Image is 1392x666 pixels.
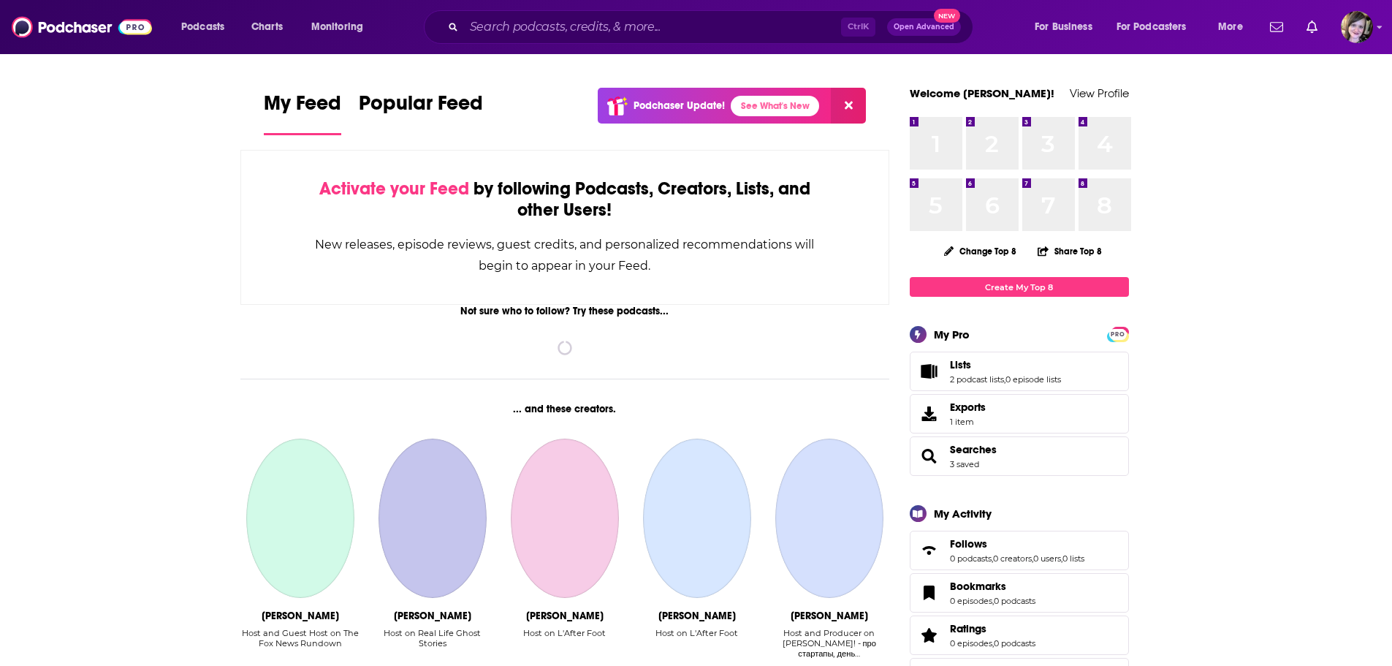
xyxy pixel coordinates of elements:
a: Dave Anthony [246,439,354,598]
div: Host and Guest Host on The Fox News Rundown [240,628,361,659]
span: New [934,9,960,23]
a: PRO [1109,328,1127,339]
div: Daniel Riolo [658,610,736,622]
span: , [1004,374,1005,385]
div: Mikhail Stysin [791,610,868,622]
a: 0 episodes [950,596,992,606]
span: Charts [251,17,283,37]
span: Exports [915,404,944,424]
a: Lists [950,358,1061,371]
span: Logged in as IAmMBlankenship [1341,11,1373,43]
span: Lists [950,358,971,371]
a: Exports [910,394,1129,434]
a: 0 users [1033,553,1061,564]
input: Search podcasts, credits, & more... [464,15,841,39]
div: New releases, episode reviews, guest credits, and personalized recommendations will begin to appe... [314,234,816,276]
span: Ratings [950,622,986,635]
div: Host on Real Life Ghost Stories [372,628,492,648]
a: Lists [915,361,944,382]
span: Podcasts [181,17,224,37]
button: Show profile menu [1341,11,1373,43]
a: 0 lists [1062,553,1084,564]
a: Popular Feed [359,91,483,135]
a: Jerome Rothen [511,439,619,598]
div: Host on L'After Foot [523,628,606,659]
div: Dave Anthony [262,610,339,622]
span: For Business [1035,17,1092,37]
span: Activate your Feed [319,178,469,200]
span: Ratings [910,616,1129,655]
a: Follows [950,537,1084,550]
span: , [1061,553,1062,564]
a: Create My Top 8 [910,277,1129,297]
a: Daniel Riolo [643,439,751,598]
span: My Feed [264,91,341,124]
span: Follows [950,537,987,550]
a: Emma Ozenbrook [379,439,487,598]
p: Podchaser Update! [634,99,725,112]
button: open menu [301,15,382,39]
a: 2 podcast lists [950,374,1004,385]
span: More [1218,17,1243,37]
span: Ctrl K [841,18,875,37]
a: 3 saved [950,459,979,469]
span: For Podcasters [1117,17,1187,37]
div: Search podcasts, credits, & more... [438,10,987,44]
span: Lists [910,352,1129,391]
a: My Feed [264,91,341,135]
a: 0 podcasts [994,596,1035,606]
a: Welcome [PERSON_NAME]! [910,86,1054,100]
span: Popular Feed [359,91,483,124]
a: Bookmarks [950,580,1035,593]
img: Podchaser - Follow, Share and Rate Podcasts [12,13,152,41]
span: 1 item [950,417,986,427]
button: open menu [1024,15,1111,39]
a: Searches [915,446,944,466]
div: Host on L'After Foot [523,628,606,638]
button: open menu [171,15,243,39]
a: View Profile [1070,86,1129,100]
a: Follows [915,540,944,561]
div: My Activity [934,507,992,521]
button: Change Top 8 [935,242,1026,260]
span: , [992,596,994,606]
button: open menu [1208,15,1261,39]
a: 0 podcasts [994,638,1035,648]
a: Ratings [915,625,944,646]
div: ... and these creators. [240,403,890,415]
div: Host on L'After Foot [655,628,738,638]
span: Exports [950,401,986,414]
span: PRO [1109,329,1127,340]
a: See What's New [731,96,819,116]
span: Searches [910,436,1129,476]
span: , [1032,553,1033,564]
span: , [992,553,993,564]
div: Host and Producer on ВаБанк! - про стартапы, день… [769,628,889,659]
a: Charts [242,15,292,39]
div: Jerome Rothen [526,610,604,622]
span: Open Advanced [894,23,954,31]
a: Searches [950,443,997,456]
div: My Pro [934,328,970,341]
span: Bookmarks [950,580,1006,593]
span: Bookmarks [910,573,1129,613]
div: Not sure who to follow? Try these podcasts... [240,305,890,317]
span: , [992,638,994,648]
a: 0 creators [993,553,1032,564]
a: Mikhail Stysin [775,439,883,598]
button: Share Top 8 [1037,237,1103,265]
a: 0 podcasts [950,553,992,564]
span: Monitoring [311,17,363,37]
div: by following Podcasts, Creators, Lists, and other Users! [314,178,816,221]
a: Ratings [950,622,1035,635]
span: Follows [910,531,1129,570]
a: Show notifications dropdown [1301,15,1323,39]
a: 0 episode lists [1005,374,1061,385]
div: Emma Ozenbrook [394,610,471,622]
a: 0 episodes [950,638,992,648]
div: Host and Producer on [PERSON_NAME]! - про стартапы, день… [769,628,889,659]
a: Show notifications dropdown [1264,15,1289,39]
img: User Profile [1341,11,1373,43]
